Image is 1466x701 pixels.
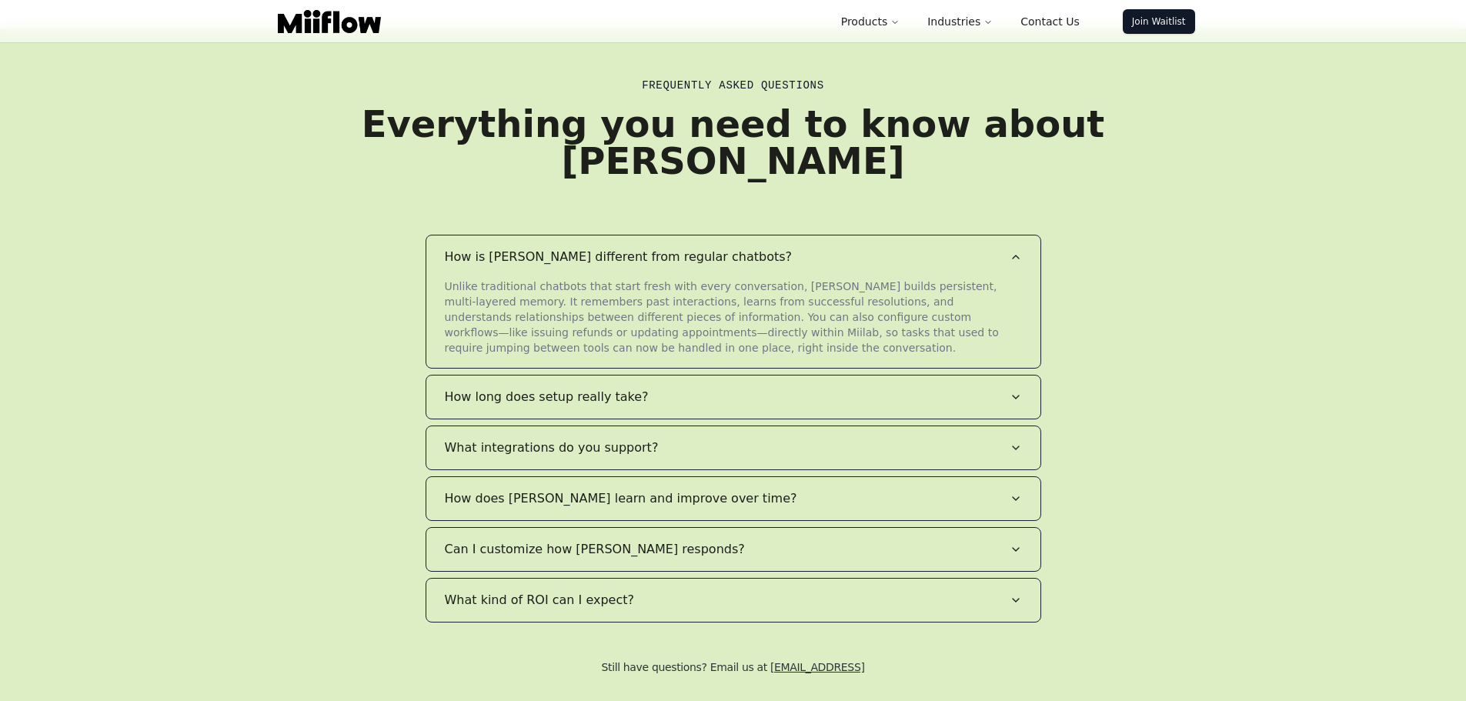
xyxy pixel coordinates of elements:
[445,439,659,457] span: What integrations do you support?
[426,528,1040,571] button: Can I customize how [PERSON_NAME] responds?
[253,78,1214,93] h2: Frequently Asked Questions
[253,659,1214,675] h4: Still have questions? Email us at
[272,10,387,33] a: Logo
[426,235,1040,279] button: How is [PERSON_NAME] different from regular chatbots?
[829,6,912,37] button: Products
[426,426,1040,469] button: What integrations do you support?
[426,279,1040,368] div: Unlike traditional chatbots that start fresh with every conversation, [PERSON_NAME] builds persis...
[426,579,1040,622] button: What kind of ROI can I expect?
[829,6,1092,37] nav: Main
[445,540,745,559] span: Can I customize how [PERSON_NAME] responds?
[1008,6,1091,37] a: Contact Us
[445,248,793,266] span: How is [PERSON_NAME] different from regular chatbots?
[253,105,1214,179] h3: Everything you need to know about [PERSON_NAME]
[426,376,1040,419] button: How long does setup really take?
[426,279,1040,368] div: How is [PERSON_NAME] different from regular chatbots?
[278,10,381,33] img: Logo
[445,388,649,406] span: How long does setup really take?
[770,661,865,673] a: [EMAIL_ADDRESS]
[915,6,1005,37] button: Industries
[1123,9,1195,34] a: Join Waitlist
[445,591,634,609] span: What kind of ROI can I expect?
[445,489,797,508] span: How does [PERSON_NAME] learn and improve over time?
[426,477,1040,520] button: How does [PERSON_NAME] learn and improve over time?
